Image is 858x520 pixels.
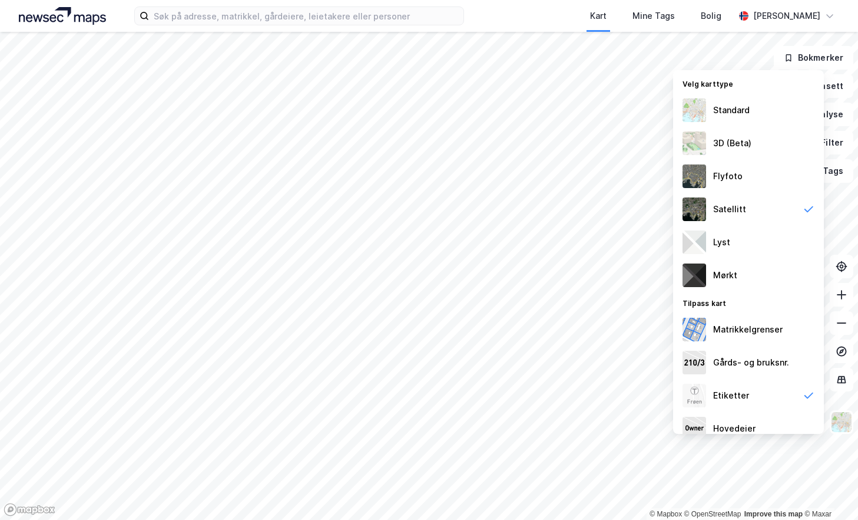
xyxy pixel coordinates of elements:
a: OpenStreetMap [684,510,741,518]
img: Z [683,98,706,122]
div: Kart [590,9,607,23]
img: Z [683,164,706,188]
a: Mapbox homepage [4,503,55,516]
input: Søk på adresse, matrikkel, gårdeiere, leietakere eller personer [149,7,463,25]
div: Mørkt [713,268,737,282]
img: logo.a4113a55bc3d86da70a041830d287a7e.svg [19,7,106,25]
div: Velg karttype [673,73,824,94]
img: Z [683,131,706,155]
a: Mapbox [650,510,682,518]
div: Bolig [701,9,721,23]
a: Improve this map [744,510,803,518]
div: Tilpass kart [673,292,824,313]
button: Filter [797,131,853,154]
div: Matrikkelgrenser [713,322,783,337]
div: Hovedeier [713,422,756,436]
img: cadastreKeys.547ab17ec502f5a4ef2b.jpeg [683,351,706,374]
div: Flyfoto [713,169,743,183]
img: cadastreBorders.cfe08de4b5ddd52a10de.jpeg [683,318,706,341]
div: Mine Tags [632,9,675,23]
img: majorOwner.b5e170eddb5c04bfeeff.jpeg [683,417,706,440]
div: Lyst [713,235,730,249]
div: Gårds- og bruksnr. [713,356,789,370]
img: 9k= [683,198,706,221]
div: 3D (Beta) [713,136,751,150]
img: Z [683,384,706,407]
div: [PERSON_NAME] [753,9,820,23]
div: Etiketter [713,389,749,403]
button: Bokmerker [774,46,853,70]
img: Z [830,411,853,433]
img: luj3wr1y2y3+OchiMxRmMxRlscgabnMEmZ7DJGWxyBpucwSZnsMkZbHIGm5zBJmewyRlscgabnMEmZ7DJGWxyBpucwSZnsMkZ... [683,231,706,254]
div: Satellitt [713,202,746,216]
button: Tags [799,159,853,183]
div: Standard [713,103,750,117]
img: nCdM7BzjoCAAAAAElFTkSuQmCC [683,264,706,287]
iframe: Chat Widget [799,463,858,520]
